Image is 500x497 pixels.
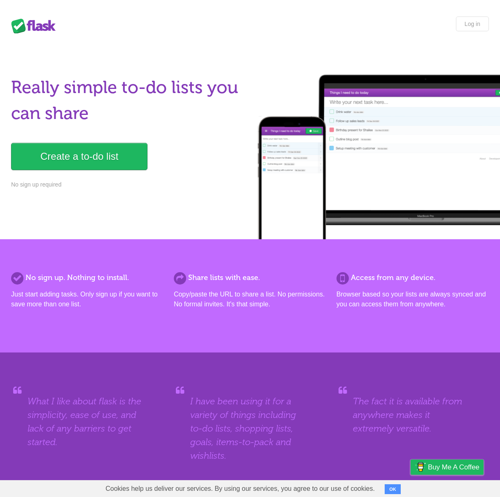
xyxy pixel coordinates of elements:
[11,75,245,126] h1: Really simple to-do lists you can share
[190,394,310,462] blockquote: I have been using it for a variety of things including to-do lists, shopping lists, goals, items-...
[11,180,245,189] p: No sign up required
[174,289,326,309] p: Copy/paste the URL to share a list. No permissions. No formal invites. It's that simple.
[415,460,426,474] img: Buy me a coffee
[11,19,61,33] div: Flask Lists
[174,272,326,283] h2: Share lists with ease.
[336,272,489,283] h2: Access from any device.
[11,272,164,283] h2: No sign up. Nothing to install.
[97,481,383,497] span: Cookies help us deliver our services. By using our services, you agree to our use of cookies.
[428,460,479,474] span: Buy me a coffee
[411,460,484,475] a: Buy me a coffee
[11,289,164,309] p: Just start adding tasks. Only sign up if you want to save more than one list.
[28,394,147,449] blockquote: What I like about flask is the simplicity, ease of use, and lack of any barriers to get started.
[353,394,472,435] blockquote: The fact it is available from anywhere makes it extremely versatile.
[336,289,489,309] p: Browser based so your lists are always synced and you can access them from anywhere.
[385,484,401,494] button: OK
[456,16,489,31] a: Log in
[11,143,147,170] a: Create a to-do list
